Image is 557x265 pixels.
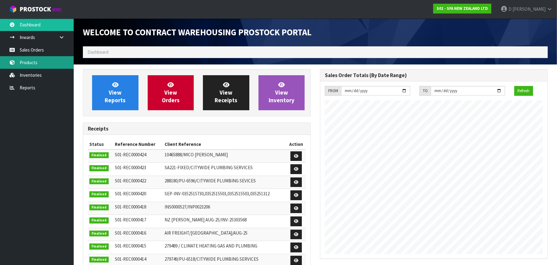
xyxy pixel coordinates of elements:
span: INS0000527/INP0023206 [165,204,210,210]
span: 288180/PU-6596/CITYWIDE PLUMBING SEVICES [165,178,256,184]
span: Finalised [89,244,109,250]
span: Finalised [89,257,109,263]
span: SEP-INV-0352515730,0352515503,0352515503,035251312 [165,191,270,197]
span: SA221-FIXED/CITYWIDE PLUMBING SERVICES [165,165,253,170]
a: ViewInventory [259,75,305,110]
span: S01-REC0000418 [115,204,146,210]
span: Finalised [89,191,109,197]
span: S01-REC0000417 [115,217,146,223]
span: Finalised [89,217,109,224]
div: FROM [325,86,341,96]
span: S01-REC0000420 [115,191,146,197]
span: View Receipts [215,81,237,104]
span: S01-REC0000423 [115,165,146,170]
th: Status [88,139,113,149]
span: NZ [PERSON_NAME] AUG-25/INV-25303568 [165,217,247,223]
h3: Sales Order Totals (By Date Range) [325,72,543,78]
button: Refresh [514,86,533,96]
span: View Reports [105,81,126,104]
th: Client Reference [163,139,286,149]
img: cube-alt.png [9,5,17,13]
a: ViewOrders [148,75,194,110]
strong: S01 - SFA NEW ZEALAND LTD [437,6,488,11]
span: D [508,6,512,12]
span: View Inventory [269,81,294,104]
a: ViewReceipts [203,75,249,110]
a: ViewReports [92,75,138,110]
span: Welcome to Contract Warehousing ProStock Portal [83,27,312,38]
span: S01-REC0000416 [115,230,146,236]
span: S01-REC0000415 [115,243,146,249]
span: S01-REC0000424 [115,152,146,158]
th: Reference Number [113,139,163,149]
span: Finalised [89,231,109,237]
div: TO [419,86,431,96]
span: Dashboard [88,49,108,55]
span: Finalised [89,152,109,158]
span: 10465888/MICO [PERSON_NAME] [165,152,228,158]
span: AIR FREIGHT/[GEOGRAPHIC_DATA]/AUG-25 [165,230,247,236]
span: [PERSON_NAME] [512,6,546,12]
span: Finalised [89,165,109,171]
span: View Orders [162,81,180,104]
span: S01-REC0000414 [115,256,146,262]
h3: Receipts [88,126,306,132]
small: WMS [52,7,62,13]
span: S01-REC0000422 [115,178,146,184]
span: Finalised [89,205,109,211]
span: ProStock [20,5,51,13]
span: 279489 / CLIMATE HEATING GAS AND PLUMBING [165,243,257,249]
span: Finalised [89,178,109,185]
span: 279749/PU-6518/CITYWIDE PLUMBING SERVICES [165,256,259,262]
th: Action [286,139,306,149]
